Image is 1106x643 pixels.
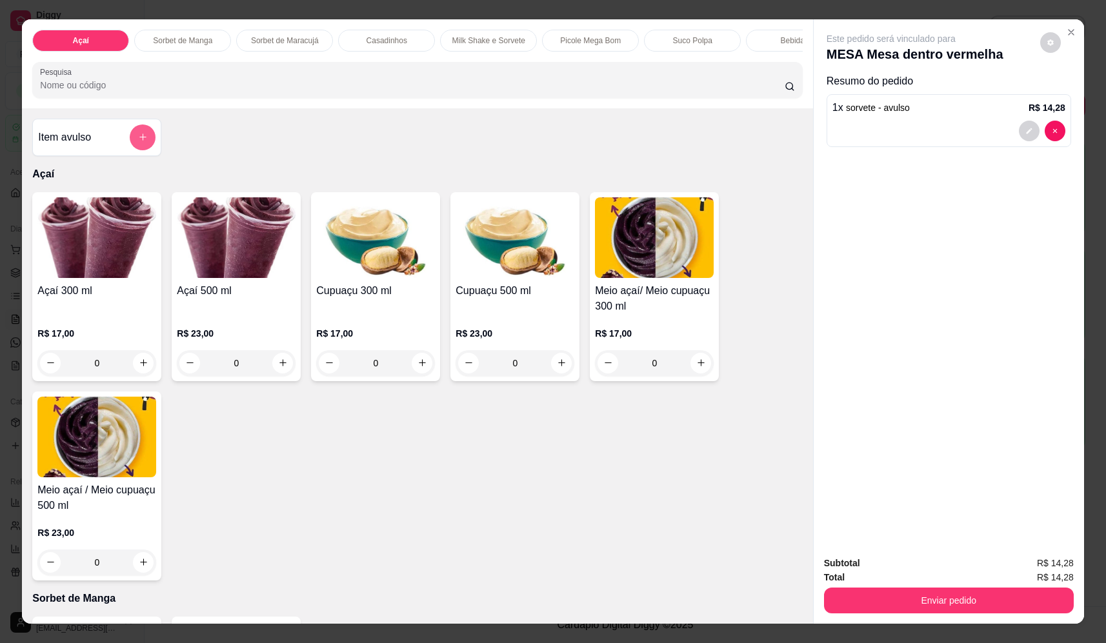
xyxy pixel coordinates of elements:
[37,283,156,299] h4: Açaí 300 ml
[595,327,714,340] p: R$ 17,00
[456,283,574,299] h4: Cupuaçu 500 ml
[37,197,156,278] img: product-image
[1037,570,1074,584] span: R$ 14,28
[37,327,156,340] p: R$ 17,00
[251,35,319,46] p: Sorbet de Maracujá
[846,103,910,113] span: sorvete - avulso
[560,35,621,46] p: Picole Mega Bom
[456,197,574,278] img: product-image
[827,74,1071,89] p: Resumo do pedido
[781,35,809,46] p: Bebidas
[177,197,296,278] img: product-image
[1019,121,1040,141] button: decrease-product-quantity
[824,588,1074,613] button: Enviar pedido
[37,482,156,513] h4: Meio açaí / Meio cupuaçu 500 ml
[130,124,156,150] button: add-separate-item
[595,283,714,314] h4: Meio açaí/ Meio cupuaçu 300 ml
[316,327,435,340] p: R$ 17,00
[37,397,156,477] img: product-image
[832,100,910,115] p: 1 x
[32,166,802,182] p: Açaí
[824,558,860,568] strong: Subtotal
[153,35,212,46] p: Sorbet de Manga
[827,32,1003,45] p: Este pedido será vinculado para
[316,283,435,299] h4: Cupuaçu 300 ml
[827,45,1003,63] p: MESA Mesa dentro vermelha
[1045,121,1065,141] button: decrease-product-quantity
[824,572,845,582] strong: Total
[177,327,296,340] p: R$ 23,00
[1061,22,1081,43] button: Close
[40,79,785,92] input: Pesquisa
[37,526,156,539] p: R$ 23,00
[32,591,802,606] p: Sorbet de Manga
[73,35,89,46] p: Açaí
[367,35,407,46] p: Casadinhos
[316,197,435,278] img: product-image
[40,66,76,77] label: Pesquisa
[456,327,574,340] p: R$ 23,00
[1029,101,1065,114] p: R$ 14,28
[673,35,712,46] p: Suco Polpa
[38,130,91,145] h4: Item avulso
[1040,32,1061,53] button: decrease-product-quantity
[595,197,714,278] img: product-image
[1037,556,1074,570] span: R$ 14,28
[177,283,296,299] h4: Açaí 500 ml
[452,35,525,46] p: Milk Shake e Sorvete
